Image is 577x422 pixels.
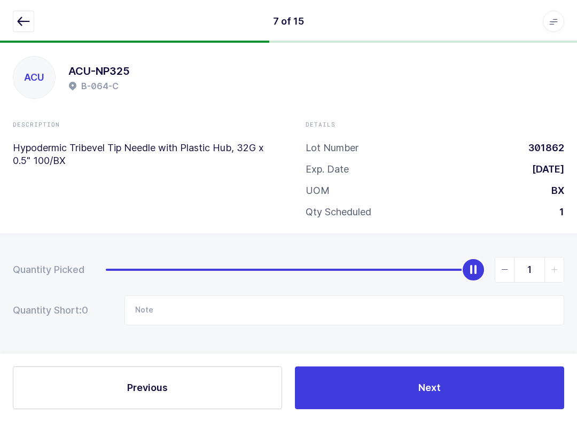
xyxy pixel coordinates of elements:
[306,184,330,197] div: UOM
[543,184,564,197] div: BX
[418,381,441,394] span: Next
[306,206,371,218] div: Qty Scheduled
[306,142,358,154] div: Lot Number
[306,120,564,129] div: Details
[82,304,103,317] span: 0
[13,142,271,167] p: Hypodermic Tribevel Tip Needle with Plastic Hub, 32G x 0.5" 100/BX
[306,163,349,176] div: Exp. Date
[273,15,304,28] div: 7 of 15
[520,142,564,154] div: 301862
[295,366,564,409] button: Next
[13,263,84,276] div: Quantity Picked
[127,381,168,394] span: Previous
[13,57,55,98] div: ACU
[68,62,130,80] h1: ACU-NP325
[13,304,103,317] div: Quantity Short:
[81,80,119,92] h2: B-064-C
[106,257,564,283] div: slider between 0 and 1
[124,295,564,325] input: Note
[13,120,271,129] div: Description
[524,163,564,176] div: [DATE]
[13,366,282,409] button: Previous
[551,206,564,218] div: 1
